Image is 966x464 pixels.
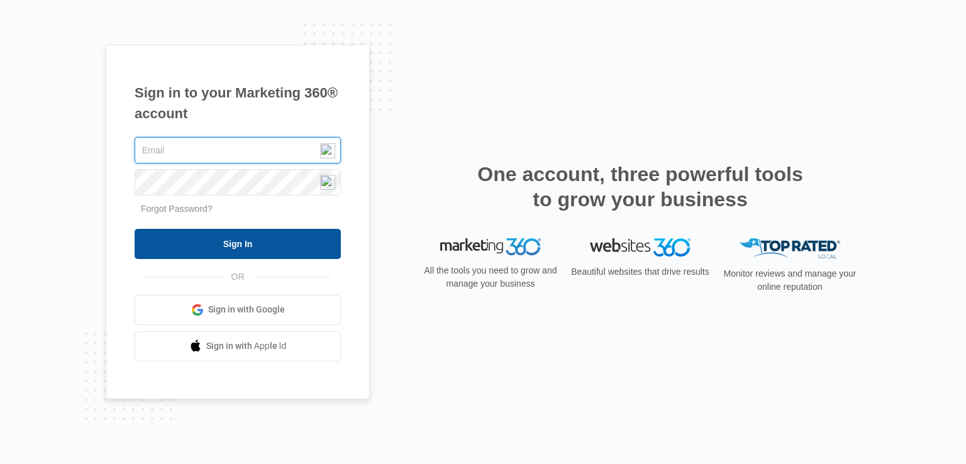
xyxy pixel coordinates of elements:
[135,295,341,325] a: Sign in with Google
[135,229,341,259] input: Sign In
[141,204,213,214] a: Forgot Password?
[206,340,287,353] span: Sign in with Apple Id
[320,175,335,190] img: npw-badge-icon-locked.svg
[740,238,840,259] img: Top Rated Local
[208,303,285,316] span: Sign in with Google
[570,265,711,279] p: Beautiful websites that drive results
[135,137,341,163] input: Email
[420,264,561,290] p: All the tools you need to grow and manage your business
[719,267,860,294] p: Monitor reviews and manage your online reputation
[590,238,691,257] img: Websites 360
[474,162,807,212] h2: One account, three powerful tools to grow your business
[135,82,341,124] h1: Sign in to your Marketing 360® account
[440,238,541,256] img: Marketing 360
[320,143,335,158] img: npw-badge-icon-locked.svg
[135,331,341,362] a: Sign in with Apple Id
[223,270,253,284] span: OR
